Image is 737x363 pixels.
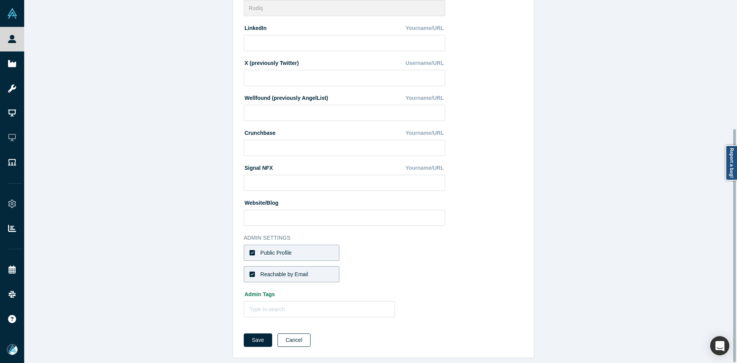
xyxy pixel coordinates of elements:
[7,8,18,19] img: Alchemist Vault Logo
[405,126,445,140] div: Yourname/URL
[405,22,445,35] div: Yourname/URL
[244,196,278,207] label: Website/Blog
[244,126,276,137] label: Crunchbase
[725,145,737,181] a: Report a bug!
[244,22,267,32] label: LinkedIn
[244,333,272,347] button: Save
[244,91,328,102] label: Wellfound (previously AngelList)
[260,270,308,278] div: Reachable by Email
[260,249,292,257] div: Public Profile
[7,344,18,355] img: Mia Scott's Account
[405,91,445,105] div: Yourname/URL
[405,56,445,70] div: Username/URL
[244,161,273,172] label: Signal NFX
[244,234,445,242] h3: Admin Settings
[244,56,299,67] label: X (previously Twitter)
[278,333,311,347] button: Cancel
[244,288,445,298] label: Admin Tags
[405,161,445,175] div: Yourname/URL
